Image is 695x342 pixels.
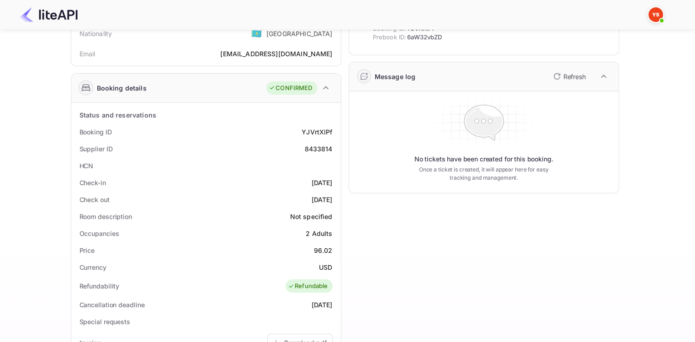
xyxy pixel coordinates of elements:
[304,144,332,154] div: 8433814
[414,155,553,164] p: No tickets have been created for this booking.
[80,195,110,204] div: Check out
[312,300,333,310] div: [DATE]
[548,69,589,84] button: Refresh
[80,161,94,171] div: HCN
[80,281,120,291] div: Refundability
[80,127,112,137] div: Booking ID
[375,72,416,81] div: Message log
[80,300,145,310] div: Cancellation deadline
[80,29,112,38] div: Nationality
[312,195,333,204] div: [DATE]
[80,49,95,59] div: Email
[314,246,333,255] div: 96.02
[563,72,586,81] p: Refresh
[80,229,119,238] div: Occupancies
[648,7,663,22] img: Yandex Support
[80,178,106,187] div: Check-in
[412,166,556,182] p: Once a ticket is created, it will appear here for easy tracking and management.
[20,7,78,22] img: LiteAPI Logo
[220,49,332,59] div: [EMAIL_ADDRESS][DOMAIN_NAME]
[302,127,332,137] div: YJVrtXlPf
[407,33,442,42] span: 6aW32vbZD
[251,25,262,42] span: United States
[80,110,156,120] div: Status and reservations
[80,212,132,221] div: Room description
[269,84,312,93] div: CONFIRMED
[290,212,333,221] div: Not specified
[373,33,407,42] span: Prebook ID:
[266,29,333,38] div: [GEOGRAPHIC_DATA]
[306,229,332,238] div: 2 Adults
[97,83,147,93] div: Booking details
[312,178,333,187] div: [DATE]
[288,282,328,291] div: Refundable
[80,317,130,326] div: Special requests
[80,246,95,255] div: Price
[80,144,113,154] div: Supplier ID
[80,262,106,272] div: Currency
[319,262,332,272] div: USD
